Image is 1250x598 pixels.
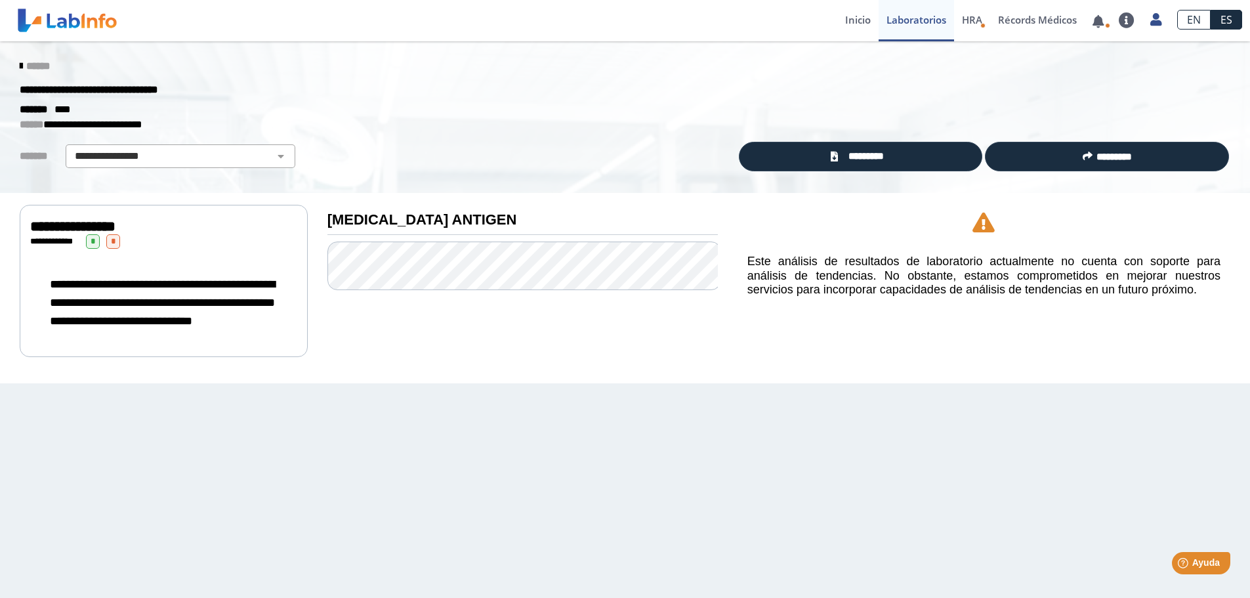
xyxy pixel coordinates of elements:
h5: Este análisis de resultados de laboratorio actualmente no cuenta con soporte para análisis de ten... [747,255,1220,297]
span: HRA [962,13,982,26]
b: [MEDICAL_DATA] ANTIGEN [327,211,517,228]
a: EN [1177,10,1211,30]
iframe: Help widget launcher [1133,547,1236,584]
a: ES [1211,10,1242,30]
